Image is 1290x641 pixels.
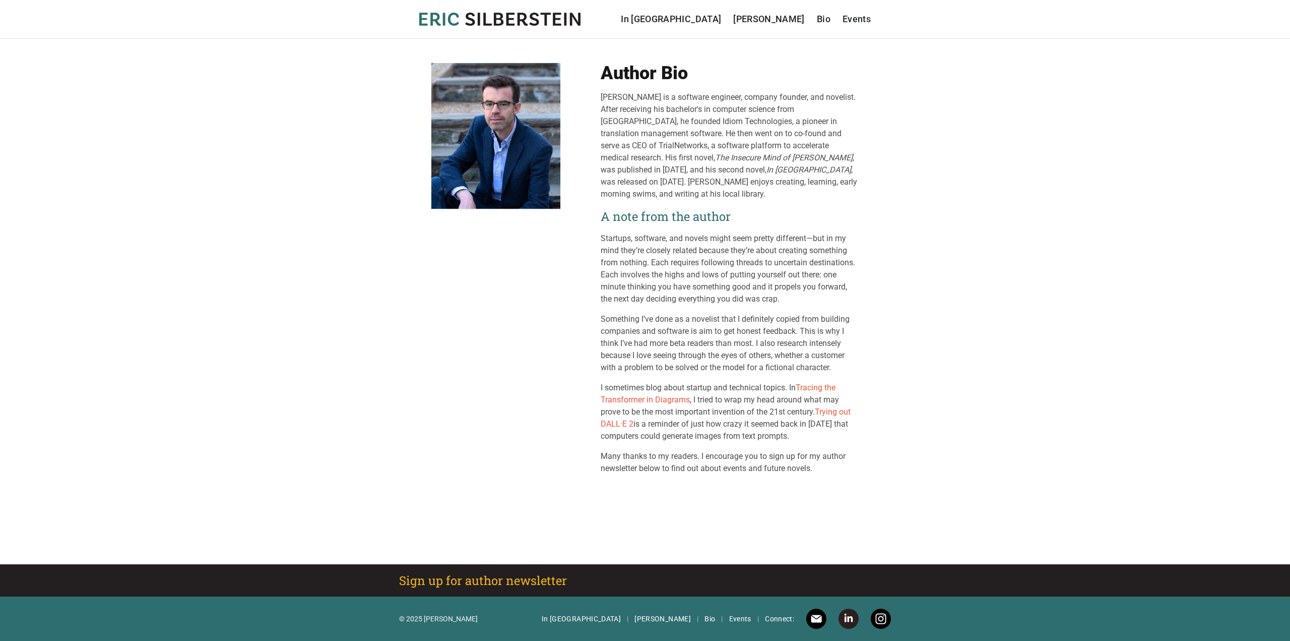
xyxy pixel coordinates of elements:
a: In [GEOGRAPHIC_DATA] [621,12,721,26]
em: In [GEOGRAPHIC_DATA] [766,165,851,174]
a: Bio [817,12,830,26]
p: Startups, software, and novels might seem pretty different—but in my mind they’re closely related... [601,232,859,305]
p: Many thanks to my readers. I encourage you to sign up for my author newsletter below to find out ... [601,450,859,475]
img: Eric Silberstein [431,63,560,209]
span: | [721,614,723,624]
a: [PERSON_NAME] [733,12,805,26]
a: [PERSON_NAME] [634,614,691,624]
span: | [757,614,759,624]
a: Events [729,614,751,624]
p: Something I’ve done as a novelist that I definitely copied from building companies and software i... [601,313,859,374]
a: Events [843,12,871,26]
h2: A note from the author [601,208,859,224]
h1: Author Bio [601,63,859,83]
em: The Insecure Mind of [PERSON_NAME] [715,153,853,162]
a: Bio [704,614,715,624]
p: I sometimes blog about startup and technical topics. In , I tried to wrap my head around what may... [601,382,859,442]
div: [PERSON_NAME] is a software engineer, company founder, and novelist. After receiving his bachelor... [601,91,859,200]
h2: Sign up for author newsletter [399,572,567,589]
span: Connect: [765,614,794,624]
a: Instagram [871,609,891,629]
a: Email [806,609,826,629]
p: © 2025 [PERSON_NAME] [399,614,478,624]
a: LinkedIn [838,609,859,629]
span: | [627,614,628,624]
span: | [697,614,698,624]
a: In [GEOGRAPHIC_DATA] [542,614,621,624]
